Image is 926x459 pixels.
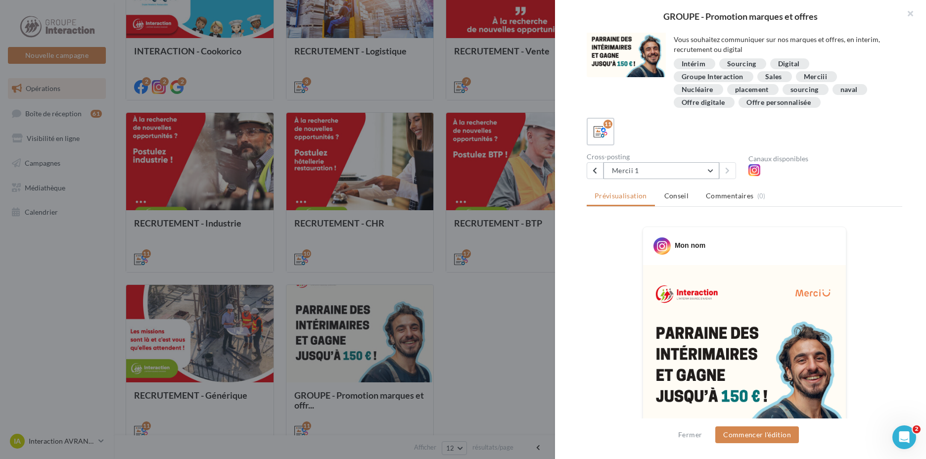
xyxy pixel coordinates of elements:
span: Conseil [664,191,689,200]
div: Offre personnalisée [746,99,811,106]
div: Intérim [682,60,705,68]
div: Cross-posting [587,153,741,160]
div: Description [674,26,895,33]
div: Mon nom [675,240,705,250]
div: placement [735,86,769,93]
div: Offre digitale [682,99,725,106]
div: GROUPE - Promotion marques et offres [571,12,910,21]
iframe: Intercom live chat [892,425,916,449]
button: Mercii 1 [603,162,719,179]
div: Sales [765,73,782,81]
span: (0) [757,192,766,200]
div: Digital [778,60,799,68]
div: 11 [603,120,612,129]
div: Merciii [804,73,827,81]
button: Fermer [674,429,706,441]
div: Groupe Interaction [682,73,743,81]
button: Commencer l'édition [715,426,799,443]
span: Commentaires [706,191,753,201]
div: Canaux disponibles [748,155,902,162]
div: Sourcing [727,60,756,68]
div: naval [840,86,858,93]
div: Vous souhaitez communiquer sur nos marques et offres, en interim, recrutement ou digital [674,35,895,54]
div: sourcing [790,86,819,93]
span: 2 [913,425,921,433]
div: Nucléaire [682,86,713,93]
